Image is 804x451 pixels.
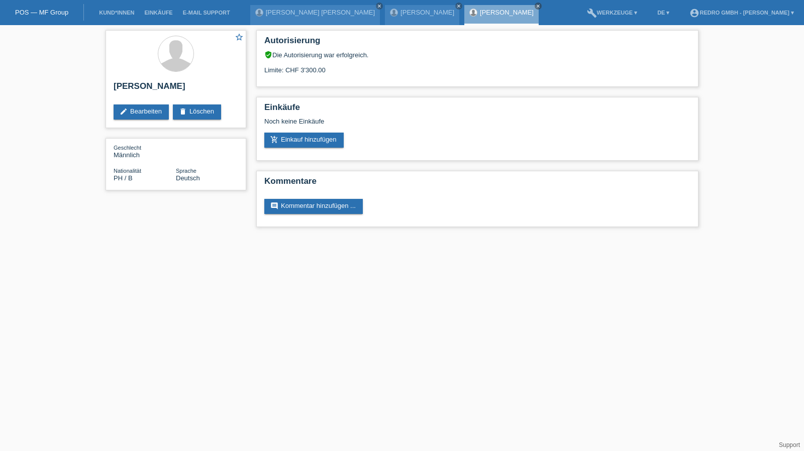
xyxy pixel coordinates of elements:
[114,174,133,182] span: Philippinen / B / 04.08.1993
[139,10,177,16] a: Einkäufe
[587,8,597,18] i: build
[270,136,278,144] i: add_shopping_cart
[264,36,690,51] h2: Autorisierung
[94,10,139,16] a: Kund*innen
[178,10,235,16] a: E-Mail Support
[15,9,68,16] a: POS — MF Group
[535,3,542,10] a: close
[264,59,690,74] div: Limite: CHF 3'300.00
[779,441,800,448] a: Support
[264,199,363,214] a: commentKommentar hinzufügen ...
[114,168,141,174] span: Nationalität
[684,10,799,16] a: account_circleRedro GmbH - [PERSON_NAME] ▾
[264,51,690,59] div: Die Autorisierung war erfolgreich.
[173,104,221,120] a: deleteLöschen
[264,102,690,118] h2: Einkäufe
[400,9,454,16] a: [PERSON_NAME]
[455,3,462,10] a: close
[376,3,383,10] a: close
[264,176,690,191] h2: Kommentare
[235,33,244,43] a: star_border
[114,104,169,120] a: editBearbeiten
[480,9,534,16] a: [PERSON_NAME]
[456,4,461,9] i: close
[264,51,272,59] i: verified_user
[176,168,196,174] span: Sprache
[689,8,699,18] i: account_circle
[114,81,238,96] h2: [PERSON_NAME]
[582,10,643,16] a: buildWerkzeuge ▾
[264,118,690,133] div: Noch keine Einkäufe
[179,107,187,116] i: delete
[264,133,344,148] a: add_shopping_cartEinkauf hinzufügen
[377,4,382,9] i: close
[266,9,375,16] a: [PERSON_NAME] [PERSON_NAME]
[114,144,176,159] div: Männlich
[114,145,141,151] span: Geschlecht
[652,10,674,16] a: DE ▾
[235,33,244,42] i: star_border
[176,174,200,182] span: Deutsch
[536,4,541,9] i: close
[120,107,128,116] i: edit
[270,202,278,210] i: comment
